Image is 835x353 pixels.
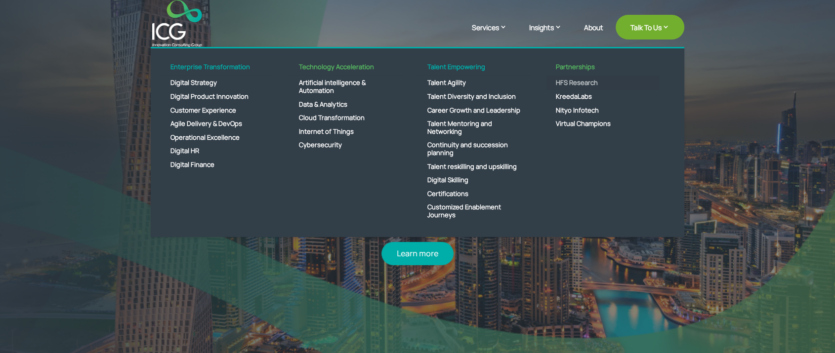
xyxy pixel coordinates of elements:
iframe: Chat Widget [670,246,835,353]
a: Artificial intelligence & Automation [289,76,403,97]
a: Continuity and succession planning [417,138,531,159]
div: Keywords by Traffic [109,60,167,67]
a: Digital Strategy [161,76,274,90]
a: Talent reskilling and upskilling [417,160,531,174]
a: HFS Research [546,76,660,90]
a: Customized Enablement Journeys [417,200,531,222]
a: Cloud Transformation [289,111,403,125]
a: Operational Excellence [161,131,274,145]
a: Internet of Things [289,125,403,139]
a: Talk To Us [616,15,684,39]
a: Digital HR [161,144,274,158]
a: Learn more [381,242,454,265]
a: Talent Mentoring and Networking [417,117,531,138]
a: Cybersecurity [289,138,403,152]
a: Customer Experience [161,104,274,118]
a: Digital Finance [161,158,274,172]
a: Talent Diversity and Inclusion [417,90,531,104]
a: Certifications [417,187,531,201]
a: Virtual Champions [546,117,660,131]
a: Agile Delivery & DevOps [161,117,274,131]
a: Career Growth and Leadership [417,104,531,118]
a: Insights [529,22,572,47]
a: KreedaLabs [546,90,660,104]
a: About [584,24,603,47]
a: Technology Acceleration [289,63,403,77]
a: Nityo Infotech [546,104,660,118]
a: Talent Empowering [417,63,531,77]
a: Services [472,22,517,47]
a: Talent Agility [417,76,531,90]
a: Digital Skilling [417,173,531,187]
a: Digital Product Innovation [161,90,274,104]
a: Data & Analytics [289,98,403,112]
a: Partnerships [546,63,660,77]
a: Enterprise Transformation [161,63,274,77]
